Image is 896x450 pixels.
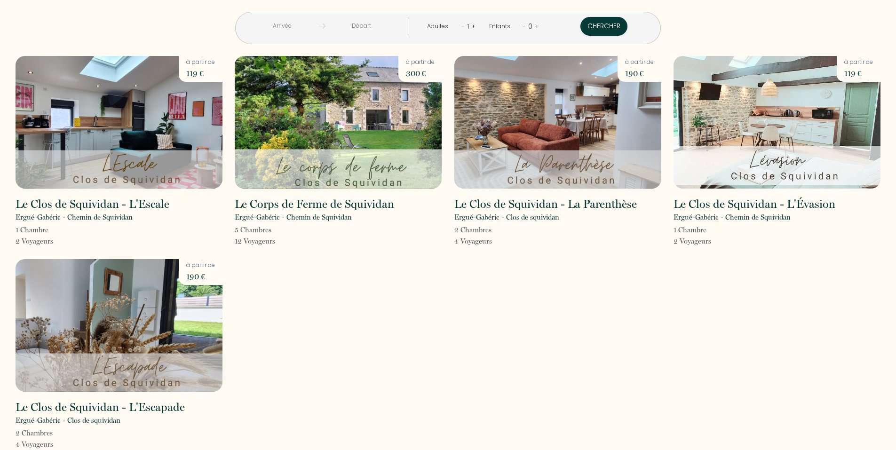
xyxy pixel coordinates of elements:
[269,226,271,234] span: s
[454,198,637,210] h2: Le Clos de Squividan - La Parenthèse
[246,17,318,35] input: Arrivée
[471,22,476,31] a: +
[844,67,873,80] p: 119 €
[235,198,394,210] h2: Le Corps de Ferme de Squividan
[454,224,492,236] p: 2 Chambre
[235,236,275,247] p: 12 Voyageur
[535,22,539,31] a: +
[625,67,654,80] p: 190 €
[674,198,835,210] h2: Le Clos de Squividan - L'Évasion
[526,19,535,34] div: 0
[406,67,435,80] p: 300 €
[427,22,452,31] div: Adultes
[16,439,53,450] p: 4 Voyageur
[580,17,627,36] button: Chercher
[16,427,53,439] p: 2 Chambre
[454,56,661,189] img: rental-image
[523,22,526,31] a: -
[16,212,133,223] p: Ergué-Gabéric - Chemin de Squividan
[406,58,435,67] p: à partir de
[325,17,397,35] input: Départ
[461,22,465,31] a: -
[844,58,873,67] p: à partir de
[674,56,880,189] img: rental-image
[186,261,215,270] p: à partir de
[16,415,120,426] p: Ergué-Gabéric - Clos de squividan
[50,440,53,449] span: s
[50,429,53,437] span: s
[454,236,492,247] p: 4 Voyageur
[186,58,215,67] p: à partir de
[465,19,471,34] div: 1
[674,212,791,223] p: Ergué-Gabéric - Chemin de Squividan
[16,259,222,392] img: rental-image
[489,237,492,245] span: s
[186,67,215,80] p: 119 €
[318,23,325,30] img: guests
[16,224,53,236] p: 1 Chambre
[708,237,711,245] span: s
[235,56,442,189] img: rental-image
[272,237,275,245] span: s
[50,237,53,245] span: s
[186,270,215,283] p: 190 €
[489,226,492,234] span: s
[489,22,514,31] div: Enfants
[674,224,711,236] p: 1 Chambre
[454,212,559,223] p: Ergué-Gabéric - Clos de squividan
[16,56,222,189] img: rental-image
[625,58,654,67] p: à partir de
[235,224,275,236] p: 5 Chambre
[16,402,185,413] h2: Le Clos de Squividan - L'Escapade
[16,236,53,247] p: 2 Voyageur
[16,198,169,210] h2: Le Clos de Squividan - L'Escale
[235,212,352,223] p: Ergué-Gabéric - Chemin de Squividan
[674,236,711,247] p: 2 Voyageur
